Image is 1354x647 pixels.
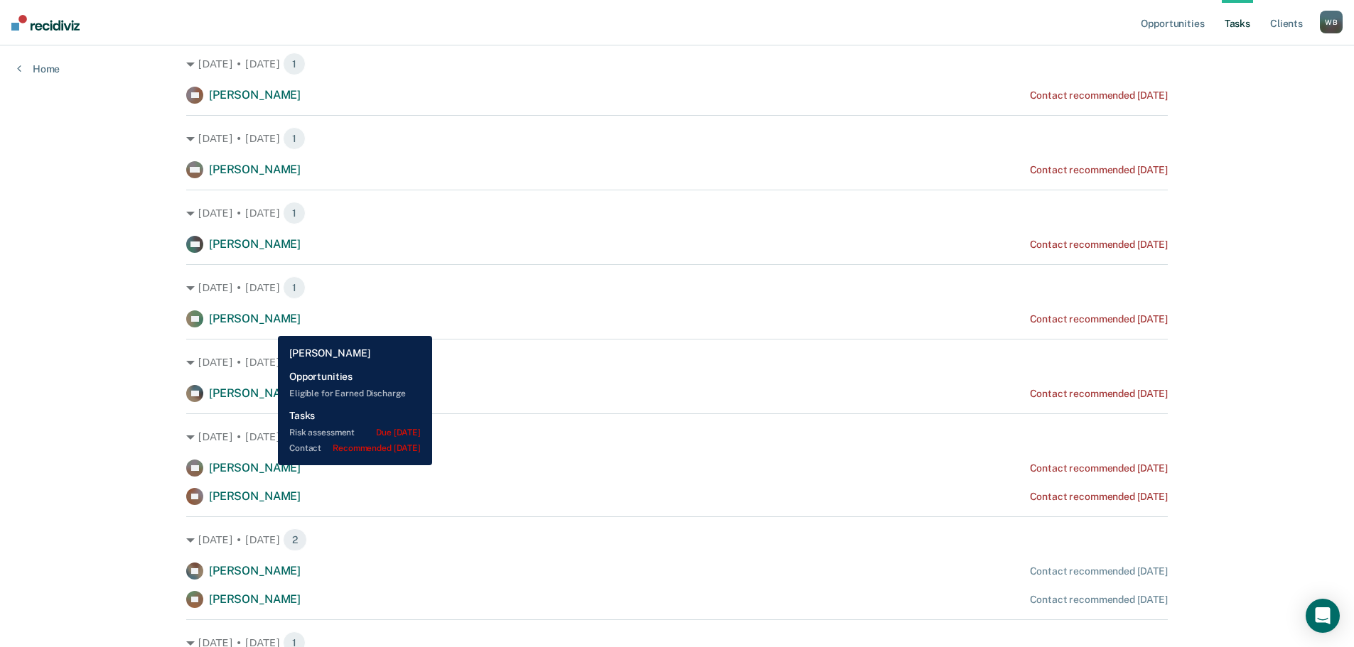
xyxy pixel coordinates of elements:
[209,461,301,474] span: [PERSON_NAME]
[186,53,1168,75] div: [DATE] • [DATE] 1
[209,386,301,400] span: [PERSON_NAME]
[1030,164,1168,176] div: Contact recommended [DATE]
[1030,89,1168,102] div: Contact recommended [DATE]
[1030,313,1168,325] div: Contact recommended [DATE]
[1320,11,1343,33] button: WB
[209,88,301,102] span: [PERSON_NAME]
[1320,11,1343,33] div: W B
[283,202,306,224] span: 1
[1030,565,1168,577] div: Contact recommended [DATE]
[186,202,1168,224] div: [DATE] • [DATE] 1
[11,15,80,31] img: Recidiviz
[1030,491,1168,503] div: Contact recommended [DATE]
[186,276,1168,299] div: [DATE] • [DATE] 1
[283,127,306,150] span: 1
[186,528,1168,551] div: [DATE] • [DATE] 2
[186,425,1168,448] div: [DATE] • [DATE] 2
[209,312,301,325] span: [PERSON_NAME]
[209,237,301,251] span: [PERSON_NAME]
[1306,599,1340,633] div: Open Intercom Messenger
[1030,594,1168,606] div: Contact recommended [DATE]
[209,592,301,606] span: [PERSON_NAME]
[283,351,306,374] span: 1
[1030,239,1168,251] div: Contact recommended [DATE]
[1030,462,1168,474] div: Contact recommended [DATE]
[186,351,1168,374] div: [DATE] • [DATE] 1
[209,489,301,503] span: [PERSON_NAME]
[17,62,60,75] a: Home
[186,127,1168,150] div: [DATE] • [DATE] 1
[283,276,306,299] span: 1
[283,53,306,75] span: 1
[209,564,301,577] span: [PERSON_NAME]
[209,163,301,176] span: [PERSON_NAME]
[283,425,307,448] span: 2
[283,528,307,551] span: 2
[1030,388,1168,400] div: Contact recommended [DATE]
